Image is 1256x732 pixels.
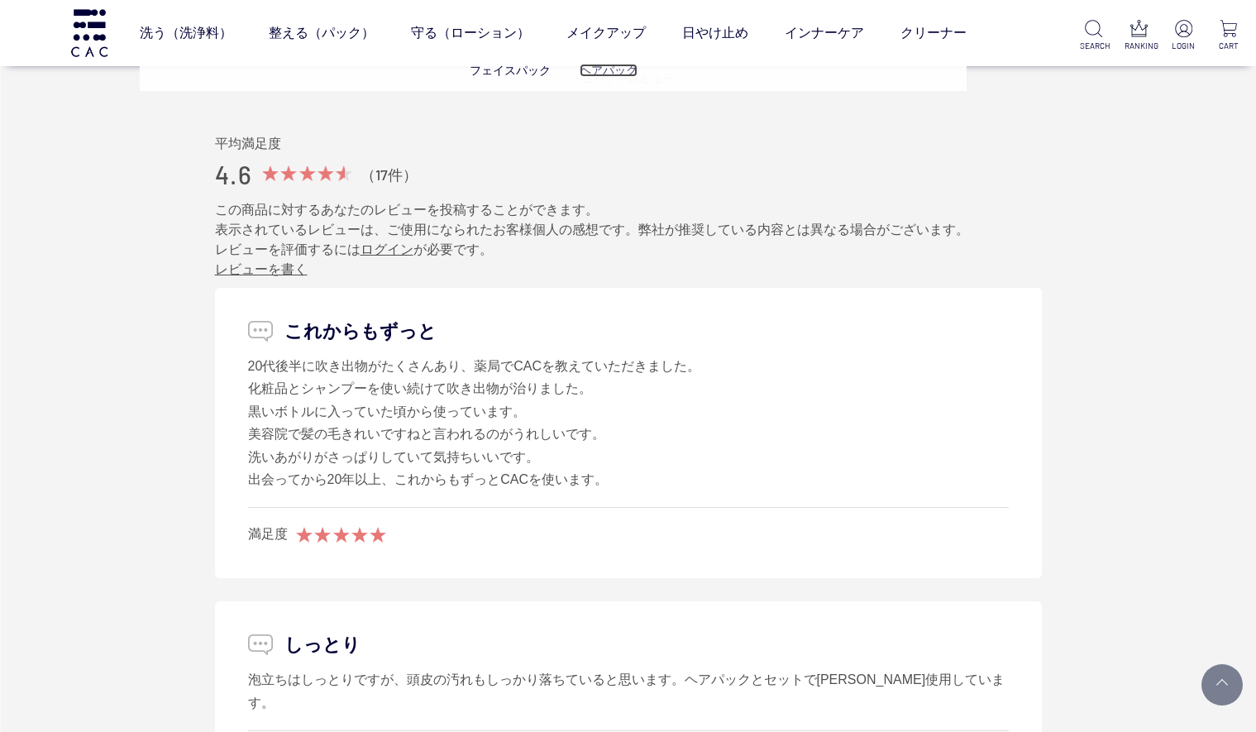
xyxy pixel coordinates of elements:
[1169,20,1198,52] a: LOGIN
[1080,20,1109,52] a: SEARCH
[215,240,1042,260] p: レビューを評価するには が必要です。
[248,668,1009,714] div: 泡立ちはしっとりですが、頭皮の汚れもしっかり落ちていると思います。ヘアパックとセットで[PERSON_NAME]使用しています。
[682,10,748,56] a: 日やけ止め
[361,165,418,185] div: （17件）
[900,10,967,56] a: クリーナー
[215,135,1042,152] div: 平均満足度
[248,524,288,544] div: 満足度
[1169,40,1198,52] p: LOGIN
[215,262,308,276] a: レビューを書く
[1080,40,1109,52] p: SEARCH
[470,64,551,77] a: フェイスパック
[580,64,638,77] a: ヘアパック
[215,159,253,192] span: 4.6
[248,355,1009,490] div: 20代後半に吹き出物がたくさんあり、薬局でCACを教えていただきました。 化粧品とシャンプーを使い続けて吹き出物が治りました。 黒いボトルに入っていた頃から使っています。 美容院で髪の毛きれいで...
[1125,20,1153,52] a: RANKING
[269,10,375,56] a: 整える（パック）
[361,242,413,256] a: ログイン
[785,10,864,56] a: インナーケア
[411,10,530,56] a: 守る（ローション）
[140,10,232,56] a: 洗う（洗浄料）
[248,318,1009,345] p: これからもずっと
[1214,20,1243,52] a: CART
[215,200,1042,240] p: この商品に対するあなたのレビューを投稿することができます。 表示されているレビューは、ご使用になられたお客様個人の感想です。弊社が推奨している内容とは異なる場合がございます。
[248,631,1009,658] p: しっとり
[566,10,646,56] a: メイクアップ
[1214,40,1243,52] p: CART
[69,9,110,56] img: logo
[1125,40,1153,52] p: RANKING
